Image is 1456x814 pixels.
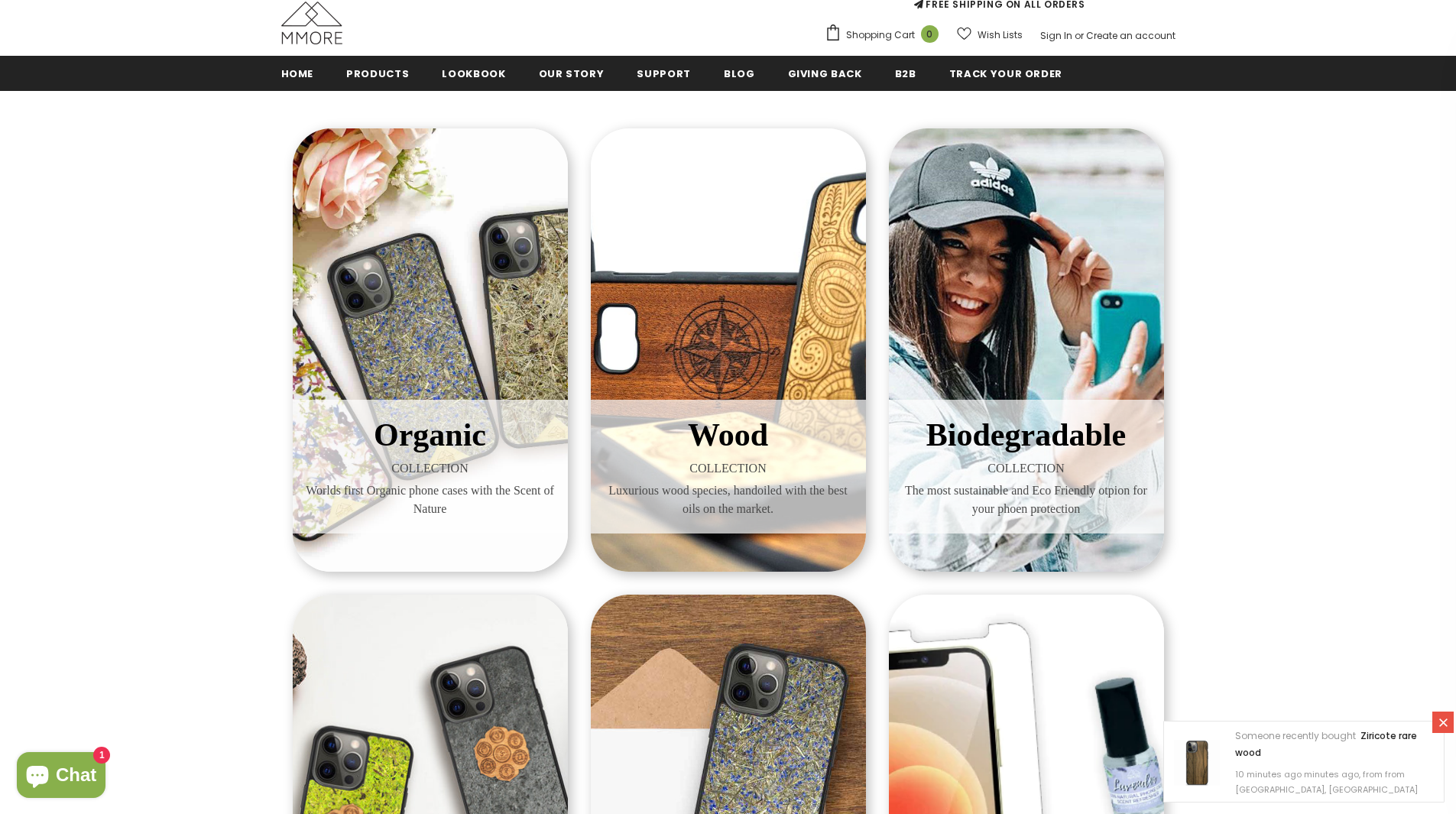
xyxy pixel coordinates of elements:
a: Home [281,56,314,90]
span: COLLECTION [602,459,854,478]
a: support [637,56,691,90]
a: Our Story [539,56,605,90]
span: support [637,66,691,81]
span: Luxurious wood species, handoiled with the best oils on the market. [602,482,854,518]
span: Organic [374,417,486,452]
img: MMORE Cases [281,2,342,44]
span: or [1075,29,1084,42]
span: Track your order [949,66,1062,81]
span: Our Story [539,66,605,81]
span: Biodegradable [926,417,1126,452]
span: Lookbook [442,66,505,81]
a: B2B [895,56,916,90]
span: Blog [724,66,755,81]
a: Blog [724,56,755,90]
a: Create an account [1086,29,1176,42]
span: B2B [895,66,916,81]
span: The most sustainable and Eco Friendly otpion for your phoen protection [900,482,1153,518]
span: Worlds first Organic phone cases with the Scent of Nature [304,482,556,518]
a: Lookbook [442,56,505,90]
span: 10 minutes ago minutes ago, from from [GEOGRAPHIC_DATA], [GEOGRAPHIC_DATA] [1235,768,1418,796]
a: Shopping Cart 0 [825,24,946,47]
span: Shopping Cart [846,28,915,43]
span: Giving back [788,66,862,81]
span: Home [281,66,314,81]
span: Someone recently bought [1235,729,1356,742]
span: 0 [921,25,939,43]
span: Wish Lists [978,28,1023,43]
inbox-online-store-chat: Shopify online store chat [12,752,110,802]
a: Giving back [788,56,862,90]
a: Products [346,56,409,90]
a: Track your order [949,56,1062,90]
span: Products [346,66,409,81]
a: Wish Lists [957,21,1023,48]
span: Wood [688,417,768,452]
span: COLLECTION [900,459,1153,478]
a: Sign In [1040,29,1072,42]
span: COLLECTION [304,459,556,478]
